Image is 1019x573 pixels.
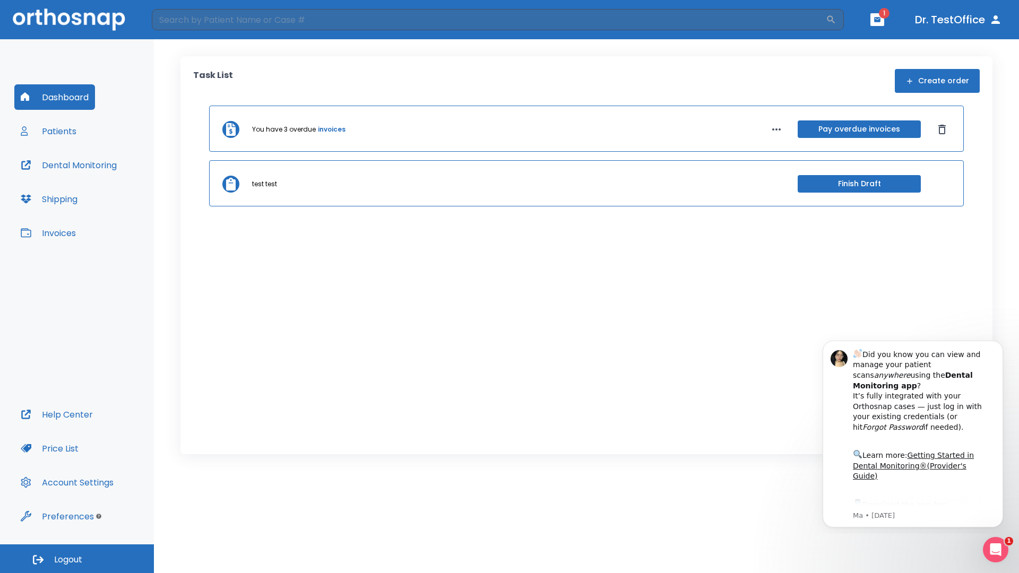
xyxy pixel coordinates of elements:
[54,554,82,566] span: Logout
[46,180,180,189] p: Message from Ma, sent 7w ago
[911,10,1006,29] button: Dr. TestOffice
[180,16,188,25] button: Dismiss notification
[983,537,1008,562] iframe: Intercom live chat
[13,8,125,30] img: Orthosnap
[14,436,85,461] button: Price List
[14,402,99,427] button: Help Center
[46,167,180,221] div: Download the app: | ​ Let us know if you need help getting started!
[14,84,95,110] button: Dashboard
[14,503,100,529] button: Preferences
[46,169,141,188] a: App Store
[879,8,890,19] span: 1
[252,179,277,189] p: test test
[152,9,826,30] input: Search by Patient Name or Case #
[14,186,84,212] button: Shipping
[14,470,120,495] button: Account Settings
[14,118,83,144] button: Patients
[193,69,233,93] p: Task List
[798,120,921,138] button: Pay overdue invoices
[14,152,123,178] button: Dental Monitoring
[318,125,346,134] a: invoices
[14,220,82,246] button: Invoices
[94,511,103,521] div: Tooltip anchor
[252,125,316,134] p: You have 3 overdue
[934,121,951,138] button: Dismiss
[807,331,1019,534] iframe: Intercom notifications message
[895,69,980,93] button: Create order
[798,175,921,193] button: Finish Draft
[1005,537,1013,545] span: 1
